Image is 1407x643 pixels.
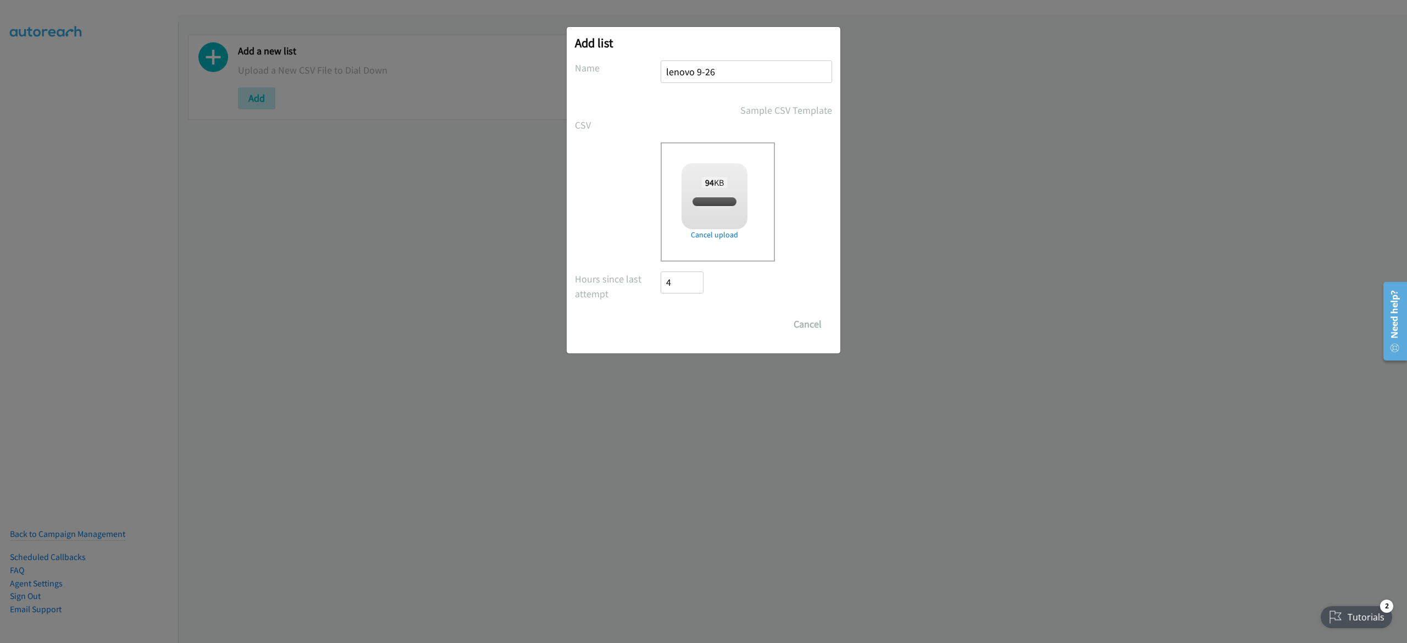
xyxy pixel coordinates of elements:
[1314,595,1399,635] iframe: Checklist
[575,60,661,75] label: Name
[575,35,832,51] h2: Add list
[575,118,661,132] label: CSV
[696,197,733,207] span: split_1.csv
[575,271,661,301] label: Hours since last attempt
[682,229,747,241] a: Cancel upload
[705,177,714,188] strong: 94
[702,177,728,188] span: KB
[1376,278,1407,365] iframe: Resource Center
[783,313,832,335] button: Cancel
[740,103,832,118] a: Sample CSV Template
